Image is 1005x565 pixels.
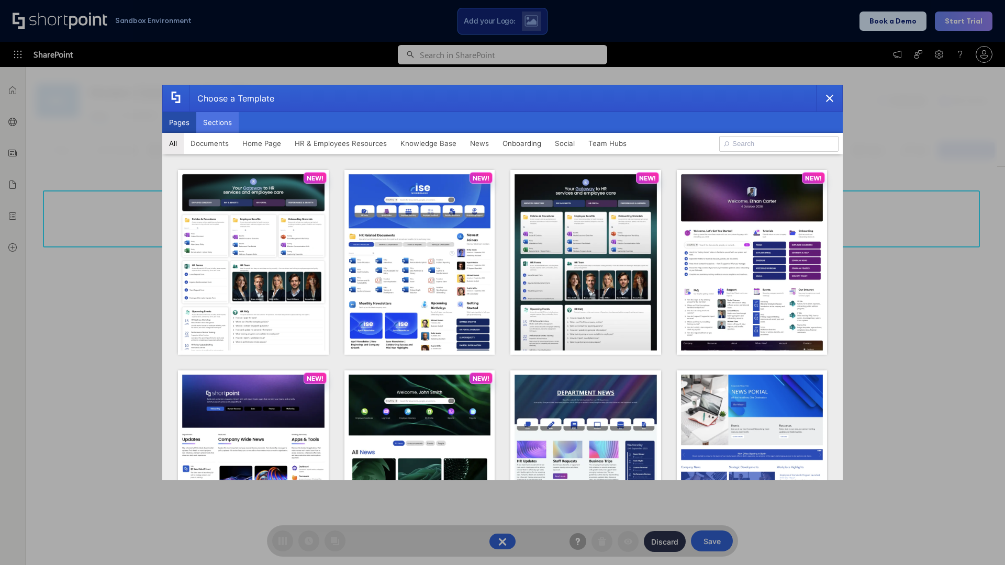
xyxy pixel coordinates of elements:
button: Sections [196,112,239,133]
button: Home Page [236,133,288,154]
button: Pages [162,112,196,133]
p: NEW! [473,174,489,182]
p: NEW! [473,375,489,382]
p: NEW! [805,174,822,182]
button: All [162,133,184,154]
button: Social [548,133,582,154]
div: template selector [162,85,843,480]
input: Search [719,136,839,152]
iframe: Chat Widget [953,515,1005,565]
button: Documents [184,133,236,154]
button: Onboarding [496,133,548,154]
p: NEW! [307,174,323,182]
p: NEW! [307,375,323,382]
button: News [463,133,496,154]
button: Team Hubs [582,133,633,154]
button: Knowledge Base [394,133,463,154]
p: NEW! [639,174,656,182]
div: Choose a Template [189,85,274,111]
button: HR & Employees Resources [288,133,394,154]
